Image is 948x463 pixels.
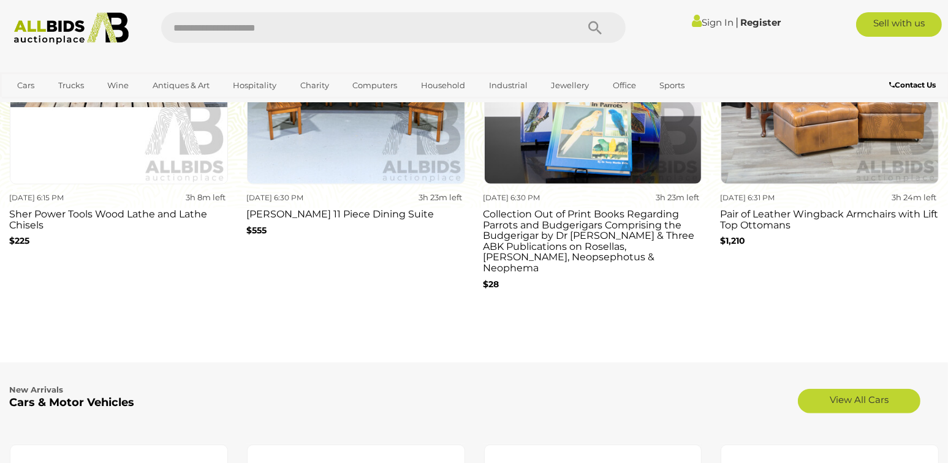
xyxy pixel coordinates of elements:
[720,235,745,246] b: $1,210
[720,191,825,205] div: [DATE] 6:31 PM
[9,75,42,96] a: Cars
[856,12,942,37] a: Sell with us
[7,12,136,45] img: Allbids.com.au
[225,75,284,96] a: Hospitality
[543,75,597,96] a: Jewellery
[413,75,473,96] a: Household
[186,192,226,202] strong: 3h 8m left
[246,191,351,205] div: [DATE] 6:30 PM
[9,385,63,394] b: New Arrivals
[246,206,465,220] h3: [PERSON_NAME] 11 Piece Dining Suite
[483,279,499,290] b: $28
[99,75,137,96] a: Wine
[9,191,114,205] div: [DATE] 6:15 PM
[651,75,692,96] a: Sports
[889,78,939,92] a: Contact Us
[419,192,462,202] strong: 3h 23m left
[735,15,738,29] span: |
[145,75,218,96] a: Antiques & Art
[483,206,702,274] h3: Collection Out of Print Books Regarding Parrots and Budgerigars Comprising the Budgerigar by Dr [...
[692,17,734,28] a: Sign In
[292,75,337,96] a: Charity
[720,206,939,230] h3: Pair of Leather Wingback Armchairs with Lift Top Ottomans
[605,75,644,96] a: Office
[740,17,781,28] a: Register
[9,235,29,246] b: $225
[892,192,936,202] strong: 3h 24m left
[483,191,588,205] div: [DATE] 6:30 PM
[9,96,112,116] a: [GEOGRAPHIC_DATA]
[246,225,267,236] b: $555
[481,75,536,96] a: Industrial
[50,75,92,96] a: Trucks
[564,12,626,43] button: Search
[656,192,699,202] strong: 3h 23m left
[344,75,405,96] a: Computers
[798,389,920,413] a: View All Cars
[9,206,228,230] h3: Sher Power Tools Wood Lathe and Lathe Chisels
[9,396,134,409] b: Cars & Motor Vehicles
[889,80,936,89] b: Contact Us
